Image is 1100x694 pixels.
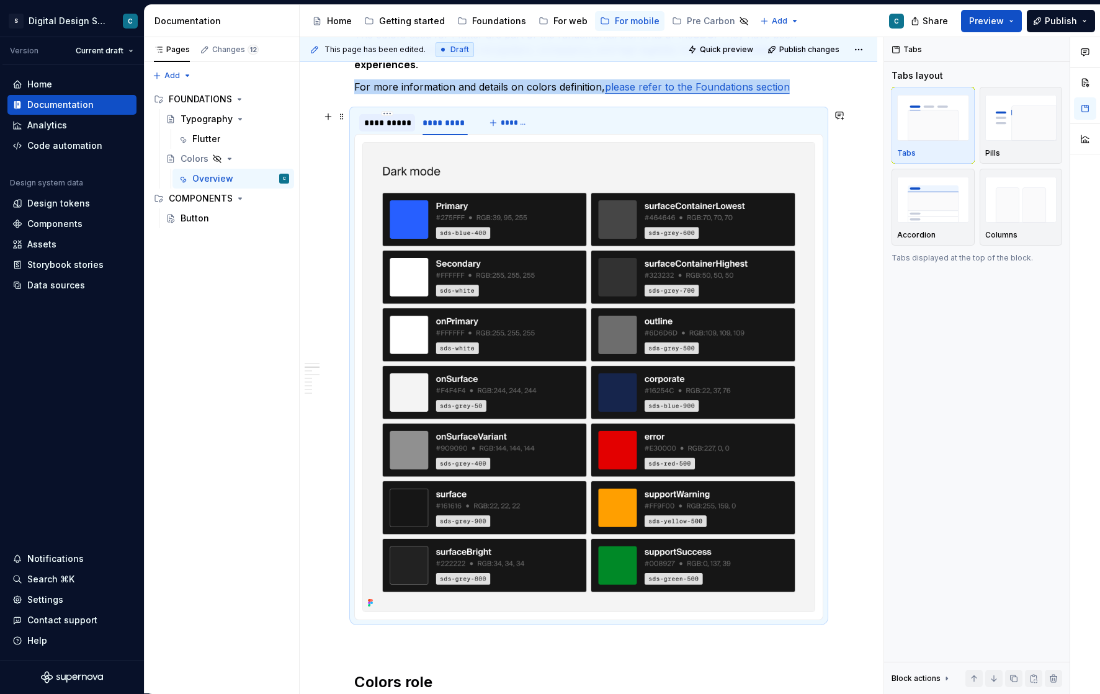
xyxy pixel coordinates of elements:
[10,178,83,188] div: Design system data
[27,573,74,585] div: Search ⌘K
[149,67,195,84] button: Add
[892,169,975,246] button: placeholderAccordion
[894,16,899,26] div: C
[181,212,209,225] div: Button
[27,238,56,251] div: Assets
[307,9,754,33] div: Page tree
[892,87,975,164] button: placeholderTabs
[27,197,90,210] div: Design tokens
[980,169,1063,246] button: placeholderColumns
[905,10,956,32] button: Share
[27,99,94,111] div: Documentation
[534,11,592,31] a: For web
[9,14,24,29] div: S
[307,11,357,31] a: Home
[897,230,936,240] p: Accordion
[29,15,108,27] div: Digital Design System
[27,119,67,131] div: Analytics
[359,11,450,31] a: Getting started
[7,194,136,213] a: Design tokens
[154,15,294,27] div: Documentation
[756,12,803,30] button: Add
[923,15,948,27] span: Share
[897,177,969,222] img: placeholder
[7,610,136,630] button: Contact support
[169,192,233,205] div: COMPONENTS
[27,259,104,271] div: Storybook stories
[615,15,660,27] div: For mobile
[772,16,787,26] span: Add
[248,45,259,55] span: 12
[980,87,1063,164] button: placeholderPills
[1027,10,1095,32] button: Publish
[354,672,823,692] h2: Colors role
[7,95,136,115] a: Documentation
[553,15,588,27] div: For web
[154,45,190,55] div: Pages
[212,45,259,55] div: Changes
[472,15,526,27] div: Foundations
[1045,15,1077,27] span: Publish
[969,15,1004,27] span: Preview
[27,614,97,626] div: Contact support
[27,140,102,152] div: Code automation
[363,143,815,612] img: 9e3aaee4-bb02-4180-b8f6-725fb0193080.png
[7,255,136,275] a: Storybook stories
[892,253,1062,263] p: Tabs displayed at the top of the block.
[354,79,823,94] p: For more information and details on colors definition,
[779,45,839,55] span: Publish changes
[164,71,180,81] span: Add
[897,95,969,140] img: placeholder
[450,45,469,55] span: Draft
[687,15,735,27] div: Pre Carbon
[324,45,426,55] span: This page has been edited.
[181,153,208,165] div: Colors
[41,671,103,683] a: Supernova Logo
[192,133,220,145] div: Flutter
[985,95,1057,140] img: placeholder
[149,89,294,109] div: FOUNDATIONS
[985,177,1057,222] img: placeholder
[7,549,136,569] button: Notifications
[76,46,123,56] span: Current draft
[7,631,136,651] button: Help
[27,218,83,230] div: Components
[27,594,63,606] div: Settings
[149,189,294,208] div: COMPONENTS
[161,109,294,129] a: Typography
[27,279,85,291] div: Data sources
[700,45,753,55] span: Quick preview
[149,89,294,228] div: Page tree
[595,11,664,31] a: For mobile
[892,670,952,687] div: Block actions
[7,115,136,135] a: Analytics
[379,15,445,27] div: Getting started
[27,78,52,91] div: Home
[7,74,136,94] a: Home
[27,634,47,647] div: Help
[7,234,136,254] a: Assets
[2,7,141,34] button: SDigital Design SystemC
[985,230,1017,240] p: Columns
[7,136,136,156] a: Code automation
[172,169,294,189] a: OverviewC
[7,590,136,610] a: Settings
[892,674,941,683] div: Block actions
[892,69,943,82] div: Tabs layout
[172,129,294,149] a: Flutter
[897,148,916,158] p: Tabs
[283,172,286,185] div: C
[684,41,759,58] button: Quick preview
[7,569,136,589] button: Search ⌘K
[192,172,233,185] div: Overview
[181,113,233,125] div: Typography
[985,148,1000,158] p: Pills
[10,46,38,56] div: Version
[7,214,136,234] a: Components
[27,553,84,565] div: Notifications
[452,11,531,31] a: Foundations
[169,93,232,105] div: FOUNDATIONS
[362,142,815,612] section-item: Dark mode
[70,42,139,60] button: Current draft
[161,208,294,228] a: Button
